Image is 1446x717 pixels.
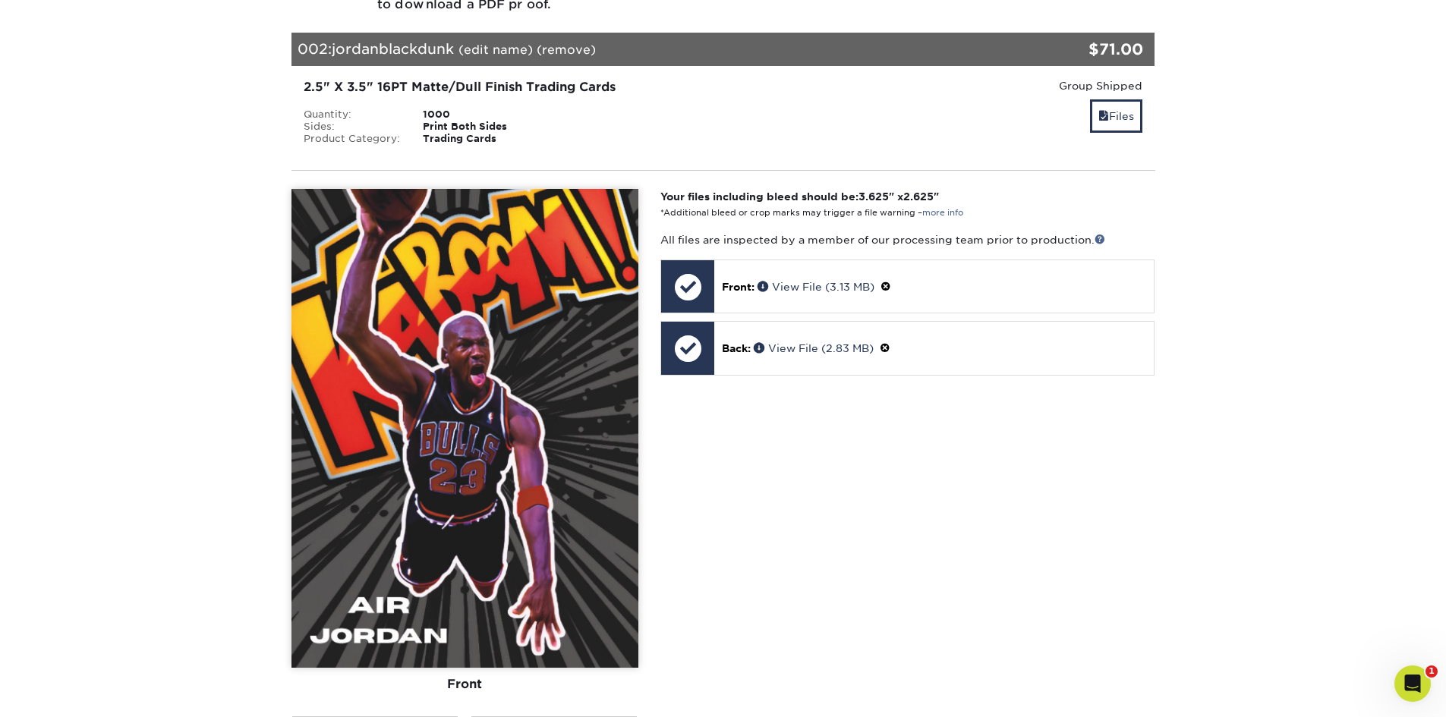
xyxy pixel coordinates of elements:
[304,78,855,96] div: 2.5" X 3.5" 16PT Matte/Dull Finish Trading Cards
[903,190,934,203] span: 2.625
[1098,110,1109,122] span: files
[922,208,963,218] a: more info
[878,78,1143,93] div: Group Shipped
[291,33,1011,66] div: 002:
[537,42,596,57] a: (remove)
[292,133,412,145] div: Product Category:
[332,40,454,57] span: jordanblackdunk
[1394,665,1431,702] iframe: Intercom live chat
[660,208,963,218] small: *Additional bleed or crop marks may trigger a file warning –
[660,232,1155,247] p: All files are inspected by a member of our processing team prior to production.
[722,281,755,293] span: Front:
[292,108,412,121] div: Quantity:
[411,133,579,145] div: Trading Cards
[758,281,874,293] a: View File (3.13 MB)
[411,108,579,121] div: 1000
[1090,99,1142,132] a: Files
[660,190,939,203] strong: Your files including bleed should be: " x "
[458,42,533,57] a: (edit name)
[411,121,579,133] div: Print Both Sides
[292,121,412,133] div: Sides:
[1426,665,1438,678] span: 1
[722,342,751,354] span: Back:
[754,342,874,354] a: View File (2.83 MB)
[1011,38,1144,61] div: $71.00
[858,190,889,203] span: 3.625
[291,668,638,701] div: Front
